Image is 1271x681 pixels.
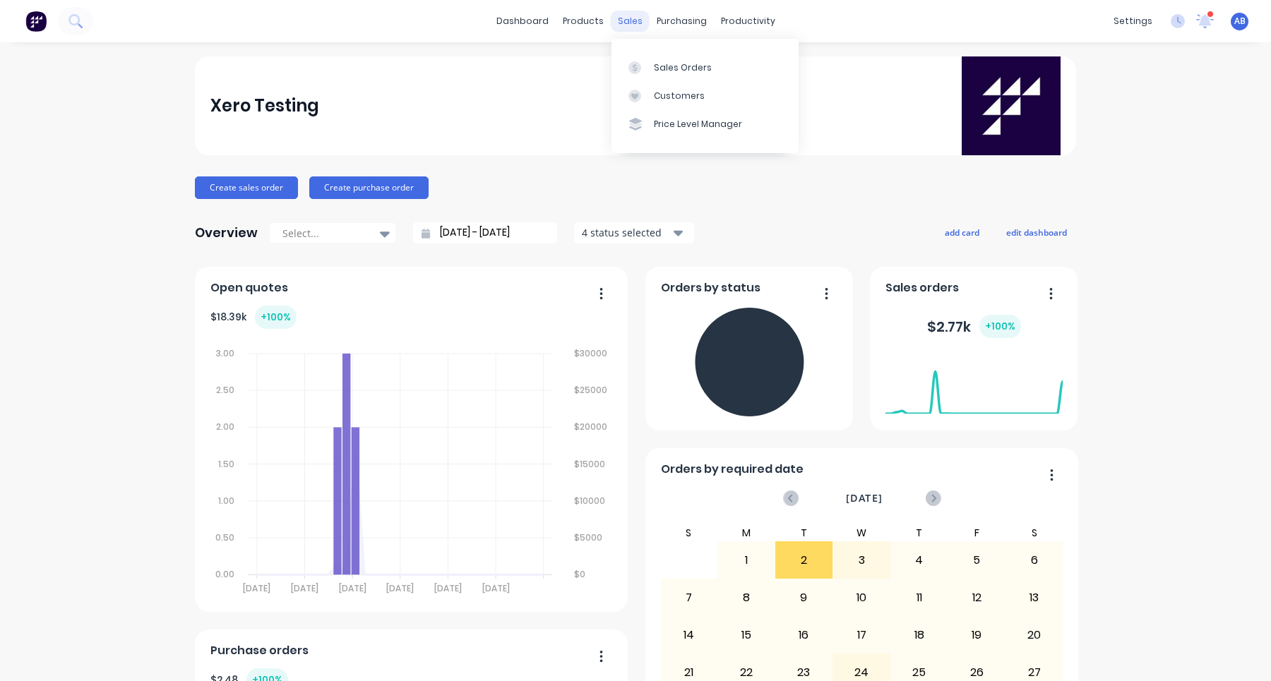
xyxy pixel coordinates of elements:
div: 11 [891,580,948,615]
div: 5 [948,543,1005,578]
div: 10 [833,580,890,615]
div: 13 [1006,580,1063,615]
div: + 100 % [979,315,1021,338]
a: Price Level Manager [611,110,799,138]
button: 4 status selected [574,222,694,243]
span: Sales orders [885,279,959,296]
div: 15 [718,617,775,653]
div: 7 [661,580,717,615]
tspan: [DATE] [291,583,318,595]
div: T [775,524,833,541]
div: 17 [833,617,890,653]
tspan: 1.00 [217,495,234,507]
tspan: $30000 [574,347,607,359]
tspan: 1.50 [217,458,234,470]
div: 14 [661,617,717,653]
div: $ 18.39k [210,306,297,329]
div: Overview [195,219,258,247]
tspan: $20000 [574,421,607,433]
div: T [890,524,948,541]
button: Create sales order [195,176,298,199]
tspan: 2.50 [215,384,234,396]
span: AB [1234,15,1246,28]
div: settings [1106,11,1159,32]
tspan: [DATE] [434,583,462,595]
div: F [948,524,1006,541]
div: 8 [718,580,775,615]
div: 9 [776,580,833,615]
div: Customers [654,90,705,102]
div: 3 [833,543,890,578]
div: 2 [776,543,833,578]
div: + 100 % [255,306,297,329]
span: Purchase orders [210,642,309,659]
div: W [833,524,890,541]
button: add card [936,223,989,241]
div: Xero Testing [210,92,319,120]
a: Sales Orders [611,53,799,81]
div: 19 [948,617,1005,653]
div: 6 [1006,543,1063,578]
tspan: [DATE] [243,583,270,595]
div: products [556,11,611,32]
tspan: [DATE] [482,583,510,595]
div: 1 [718,543,775,578]
div: sales [611,11,650,32]
div: Sales Orders [654,61,712,74]
a: Customers [611,82,799,110]
tspan: $25000 [574,384,607,396]
tspan: $0 [574,569,585,581]
div: 4 [891,543,948,578]
img: Factory [25,11,47,32]
div: S [660,524,718,541]
img: Xero Testing [962,56,1061,155]
div: 4 status selected [582,225,671,240]
tspan: $15000 [574,458,605,470]
tspan: 2.00 [215,421,234,433]
tspan: 0.00 [215,569,234,581]
tspan: 0.50 [215,531,234,543]
div: 18 [891,617,948,653]
a: dashboard [489,11,556,32]
div: Price Level Manager [654,118,742,131]
tspan: 3.00 [215,347,234,359]
tspan: [DATE] [339,583,366,595]
tspan: $5000 [574,531,602,543]
span: Orders by status [661,279,760,296]
div: purchasing [650,11,714,32]
tspan: $10000 [574,495,605,507]
div: 16 [776,617,833,653]
tspan: [DATE] [386,583,414,595]
span: [DATE] [846,490,883,506]
div: 20 [1006,617,1063,653]
span: Open quotes [210,279,288,296]
span: Orders by required date [661,461,804,478]
div: $ 2.77k [927,315,1021,338]
div: M [717,524,775,541]
div: S [1006,524,1063,541]
div: 12 [948,580,1005,615]
button: edit dashboard [997,223,1076,241]
div: productivity [714,11,782,32]
button: Create purchase order [309,176,429,199]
